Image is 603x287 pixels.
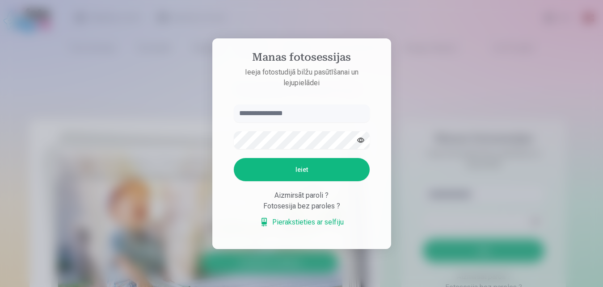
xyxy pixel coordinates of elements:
[234,158,370,181] button: Ieiet
[260,217,344,228] a: Pierakstieties ar selfiju
[225,51,379,67] h4: Manas fotosessijas
[234,190,370,201] div: Aizmirsāt paroli ?
[225,67,379,88] p: Ieeja fotostudijā bilžu pasūtīšanai un lejupielādei
[234,201,370,212] div: Fotosesija bez paroles ?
